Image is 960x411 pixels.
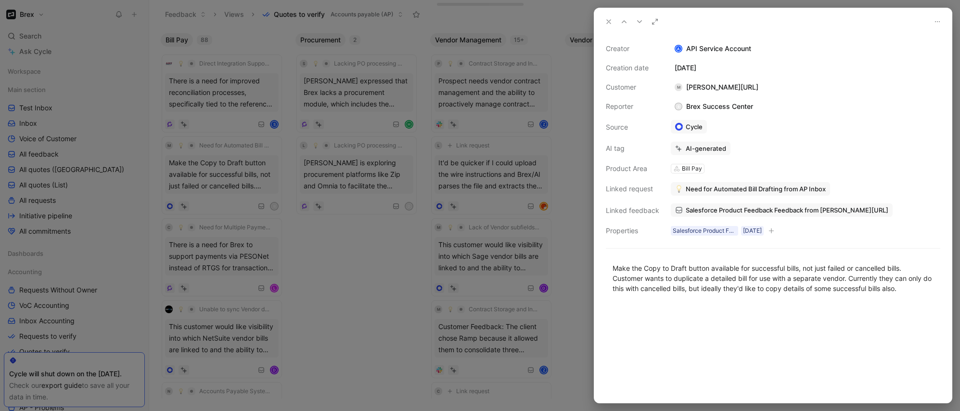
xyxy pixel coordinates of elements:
div: Linked request [606,183,659,195]
button: 💡Need for Automated Bill Drafting from AP Inbox [671,182,830,196]
div: B [676,104,682,110]
div: Properties [606,225,659,237]
div: M [675,83,682,91]
img: 💡 [675,185,683,193]
div: Product Area [606,163,659,174]
div: Make the Copy to Draft button available for successful bills, not just failed or cancelled bills.... [613,263,934,293]
div: Salesforce Product Feedback [673,226,736,236]
div: Brex Success Center [671,101,757,112]
a: Cycle [671,120,707,133]
span: Salesforce Product Feedback Feedback from [PERSON_NAME][URL] [686,206,888,214]
div: Bill Pay [682,164,702,173]
div: Creator [606,43,659,54]
div: [DATE] [671,62,940,74]
div: Creation date [606,62,659,74]
div: API Service Account [671,43,940,54]
div: [DATE] [743,226,762,236]
div: AI tag [606,143,659,154]
div: Linked feedback [606,205,659,216]
div: Customer [606,81,659,93]
div: AI-generated [686,144,726,153]
span: Need for Automated Bill Drafting from AP Inbox [686,185,826,193]
div: [PERSON_NAME][URL] [671,81,762,93]
div: Reporter [606,101,659,112]
div: A [676,46,682,52]
a: Salesforce Product Feedback Feedback from [PERSON_NAME][URL] [671,203,893,217]
div: Source [606,121,659,133]
button: AI-generated [671,142,730,155]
